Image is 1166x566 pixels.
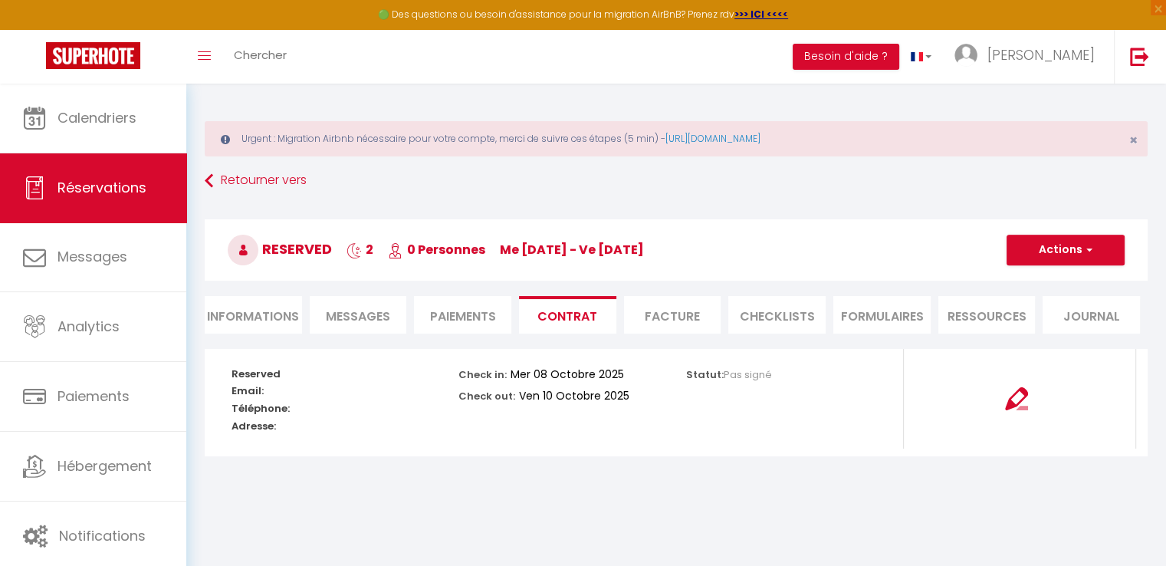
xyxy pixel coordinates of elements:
a: Chercher [222,30,298,84]
li: CHECKLISTS [728,296,826,334]
div: Urgent : Migration Airbnb nécessaire pour votre compte, merci de suivre ces étapes (5 min) - [205,121,1148,156]
p: Check in: [458,364,507,382]
img: logout [1130,47,1149,66]
button: Actions [1007,235,1125,265]
span: Chercher [234,47,287,63]
span: Reserved [228,239,332,258]
a: ... [PERSON_NAME] [943,30,1114,84]
button: Close [1129,133,1138,147]
img: signing-contract [1005,387,1028,410]
strong: Reserved [232,367,281,381]
span: [PERSON_NAME] [987,45,1095,64]
strong: Adresse: [232,419,276,433]
li: Contrat [519,296,616,334]
strong: Téléphone: [232,401,290,416]
span: Messages [326,308,390,325]
span: Calendriers [57,108,136,127]
span: 2 [347,241,373,258]
strong: Email: [232,383,264,398]
a: [URL][DOMAIN_NAME] [665,132,760,145]
span: Réservations [57,178,146,197]
span: me [DATE] - ve [DATE] [500,241,644,258]
li: Ressources [938,296,1036,334]
span: 0 Personnes [388,241,485,258]
button: Besoin d'aide ? [793,44,899,70]
span: Paiements [57,387,130,406]
a: >>> ICI <<<< [734,8,788,21]
img: Super Booking [46,42,140,69]
span: Notifications [59,526,146,545]
li: Paiements [414,296,511,334]
p: Statut: [686,364,772,382]
li: Facture [624,296,721,334]
p: Check out: [458,386,515,403]
span: Hébergement [57,456,152,476]
img: ... [954,44,977,67]
li: FORMULAIRES [833,296,931,334]
a: Retourner vers [205,167,1148,195]
span: × [1129,130,1138,150]
span: Analytics [57,317,120,336]
li: Informations [205,296,302,334]
span: Messages [57,247,127,266]
span: Pas signé [724,367,772,382]
li: Journal [1043,296,1140,334]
